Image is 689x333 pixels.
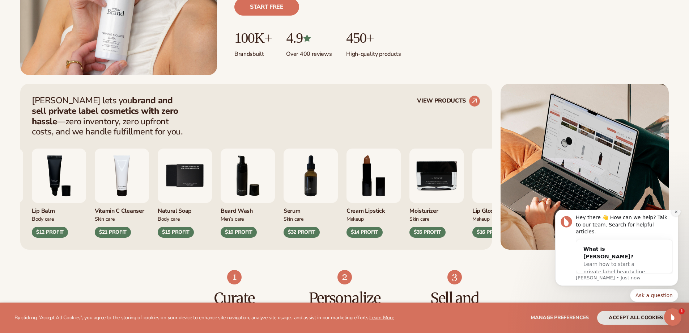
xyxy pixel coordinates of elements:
span: Manage preferences [531,314,589,321]
div: $12 PROFIT [32,227,68,238]
img: Pink lip gloss. [472,149,527,203]
div: Vitamin C Cleanser [95,203,149,215]
img: Shopify Image 9 [447,270,462,284]
img: Moisturizer. [409,149,464,203]
div: Beard Wash [221,203,275,215]
button: Quick reply: Ask a question [86,79,134,92]
img: Luxury cream lipstick. [346,149,401,203]
p: Over 400 reviews [286,46,332,58]
img: Profile image for Lee [16,6,28,17]
div: $14 PROFIT [346,227,383,238]
div: Serum [284,203,338,215]
p: Message from Lee, sent Just now [31,64,128,71]
div: Skin Care [409,215,464,222]
strong: brand and sell private label cosmetics with zero hassle [32,95,178,127]
button: accept all cookies [597,311,675,325]
img: Nature bar of soap. [158,149,212,203]
div: $35 PROFIT [409,227,446,238]
p: By clicking "Accept All Cookies", you agree to the storing of cookies on your device to enhance s... [14,315,394,321]
img: Foaming beard wash. [221,149,275,203]
img: Collagen and retinol serum. [284,149,338,203]
div: Cream Lipstick [346,203,401,215]
div: 5 / 9 [158,149,212,238]
img: Smoothing lip balm. [32,149,86,203]
div: $10 PROFIT [221,227,257,238]
div: $15 PROFIT [158,227,194,238]
div: 7 / 9 [284,149,338,238]
div: 9 / 9 [409,149,464,238]
img: Shopify Image 5 [501,84,669,250]
a: Learn More [369,314,394,321]
button: Manage preferences [531,311,589,325]
div: What is [PERSON_NAME]?Learn how to start a private label beauty line with [PERSON_NAME] [32,29,114,79]
p: High-quality products [346,46,401,58]
h3: Curate [194,290,275,306]
span: Learn how to start a private label beauty line with [PERSON_NAME] [39,51,101,72]
div: Moisturizer [409,203,464,215]
div: Skin Care [284,215,338,222]
iframe: Intercom notifications message [544,210,689,306]
div: 3 / 9 [32,149,86,238]
div: $16 PROFIT [472,227,509,238]
iframe: Intercom live chat [664,308,681,326]
div: Makeup [472,215,527,222]
img: Vitamin c cleanser. [95,149,149,203]
div: Skin Care [95,215,149,222]
p: 450+ [346,30,401,46]
p: Brands built [234,46,272,58]
span: 1 [679,308,685,314]
div: Body Care [158,215,212,222]
div: 8 / 9 [346,149,401,238]
div: Hey there 👋 How can we help? Talk to our team. Search for helpful articles. [31,4,128,25]
img: Shopify Image 7 [227,270,242,284]
div: Lip Gloss [472,203,527,215]
div: $32 PROFIT [284,227,320,238]
div: 4 / 9 [95,149,149,238]
p: [PERSON_NAME] lets you —zero inventory, zero upfront costs, and we handle fulfillment for you. [32,95,187,137]
div: 6 / 9 [221,149,275,238]
h3: Sell and Scale [414,290,496,322]
div: Natural Soap [158,203,212,215]
div: Makeup [346,215,401,222]
div: Message content [31,4,128,63]
p: 4.9 [286,30,332,46]
p: 100K+ [234,30,272,46]
div: 1 / 9 [472,149,527,238]
div: Body Care [32,215,86,222]
img: Shopify Image 8 [337,270,352,284]
div: Men’s Care [221,215,275,222]
h3: Personalize [304,290,385,306]
div: What is [PERSON_NAME]? [39,35,106,50]
div: $21 PROFIT [95,227,131,238]
div: Lip Balm [32,203,86,215]
a: VIEW PRODUCTS [417,95,480,107]
div: Quick reply options [11,79,134,92]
